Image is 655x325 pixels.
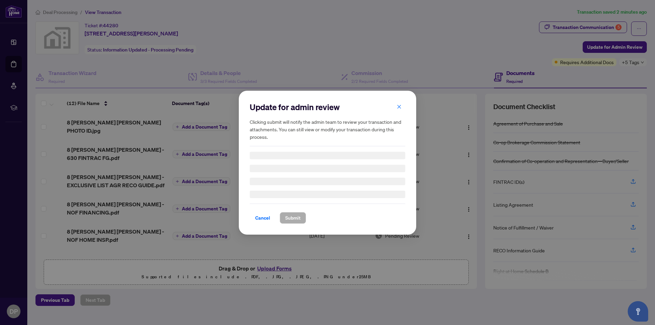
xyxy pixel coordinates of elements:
[628,301,648,322] button: Open asap
[280,212,306,224] button: Submit
[255,212,270,223] span: Cancel
[250,102,405,113] h2: Update for admin review
[250,118,405,141] h5: Clicking submit will notify the admin team to review your transaction and attachments. You can st...
[250,212,276,224] button: Cancel
[397,104,402,109] span: close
